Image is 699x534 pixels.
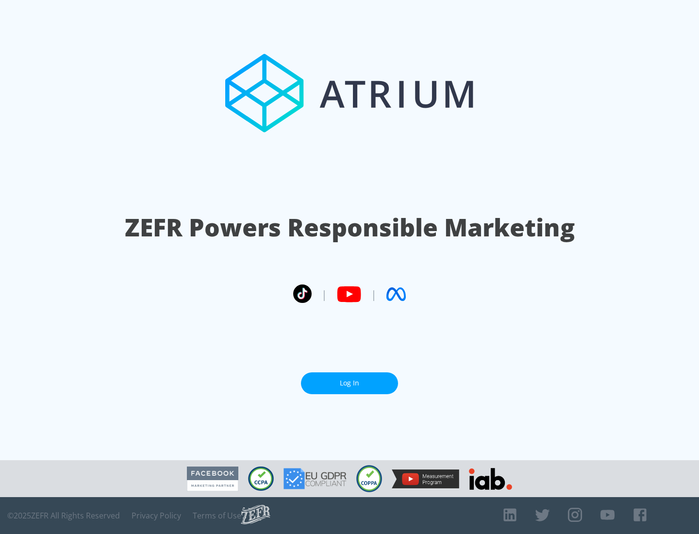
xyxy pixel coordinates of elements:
a: Privacy Policy [132,511,181,520]
img: COPPA Compliant [356,465,382,492]
img: GDPR Compliant [283,468,347,489]
a: Log In [301,372,398,394]
span: © 2025 ZEFR All Rights Reserved [7,511,120,520]
img: IAB [469,468,512,490]
span: | [371,287,377,301]
span: | [321,287,327,301]
img: Facebook Marketing Partner [187,467,238,491]
img: CCPA Compliant [248,467,274,491]
h1: ZEFR Powers Responsible Marketing [125,211,575,244]
img: YouTube Measurement Program [392,469,459,488]
a: Terms of Use [193,511,241,520]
